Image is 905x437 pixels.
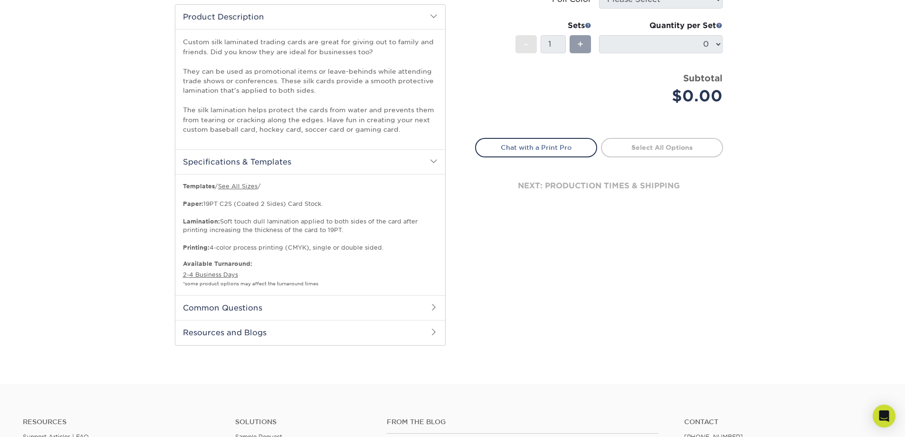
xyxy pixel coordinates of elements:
[183,218,220,225] strong: Lamination:
[183,260,252,267] b: Available Turnaround:
[606,85,723,107] div: $0.00
[524,37,528,51] span: -
[218,183,257,190] a: See All Sizes
[515,20,591,31] div: Sets
[175,5,445,29] h2: Product Description
[873,405,895,427] div: Open Intercom Messenger
[599,20,723,31] div: Quantity per Set
[183,37,438,134] p: Custom silk laminated trading cards are great for giving out to family and friends. Did you know ...
[23,418,221,426] h4: Resources
[183,281,318,286] small: *some product options may affect the turnaround times
[175,149,445,174] h2: Specifications & Templates
[183,183,215,190] b: Templates
[183,271,238,278] a: 2-4 Business Days
[387,418,658,426] h4: From the Blog
[175,320,445,345] h2: Resources and Blogs
[601,138,723,157] a: Select All Options
[175,295,445,320] h2: Common Questions
[183,182,438,252] p: / / 19PT C2S (Coated 2 Sides) Card Stock. Soft touch dull lamination applied to both sides of the...
[475,157,723,214] div: next: production times & shipping
[2,408,81,434] iframe: Google Customer Reviews
[475,138,597,157] a: Chat with a Print Pro
[183,244,210,251] strong: Printing:
[235,418,372,426] h4: Solutions
[183,200,203,207] strong: Paper:
[577,37,583,51] span: +
[683,73,723,83] strong: Subtotal
[684,418,882,426] a: Contact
